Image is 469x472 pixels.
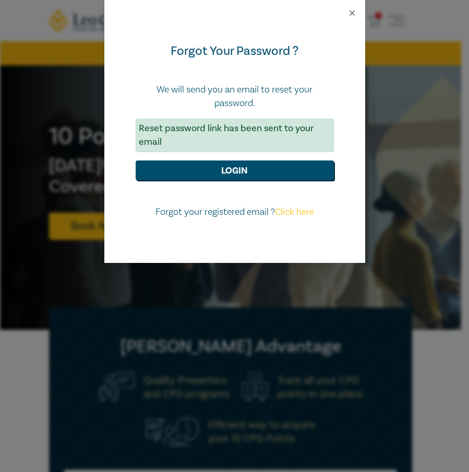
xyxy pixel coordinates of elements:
button: Login [136,160,334,180]
div: Forgot Your Password ? [136,43,334,60]
p: We will send you an email to reset your password. [136,83,334,110]
div: Reset password link has been sent to your email [136,119,334,152]
p: Forgot your registered email ? [136,205,334,219]
button: Close [347,8,357,18]
a: Click here [275,206,314,218]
